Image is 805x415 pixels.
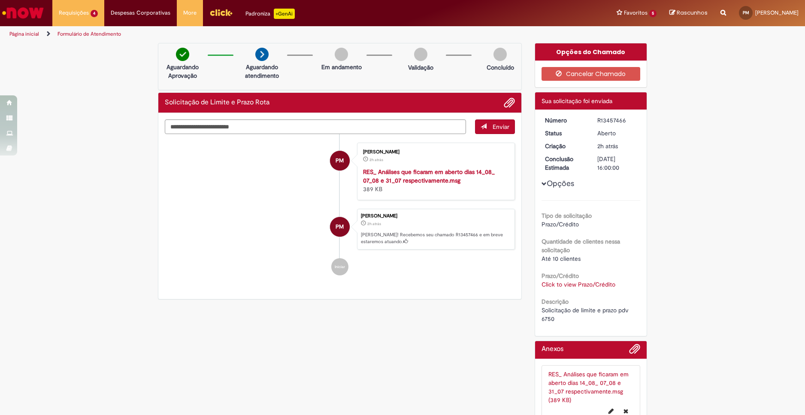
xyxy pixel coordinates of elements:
dt: Número [539,116,591,125]
button: Enviar [475,119,515,134]
p: Aguardando atendimento [241,63,283,80]
a: Rascunhos [669,9,708,17]
img: arrow-next.png [255,48,269,61]
img: img-circle-grey.png [493,48,507,61]
img: click_logo_yellow_360x200.png [209,6,233,19]
p: Em andamento [321,63,362,71]
h2: Solicitação de Limite e Prazo Rota Histórico de tíquete [165,99,269,107]
span: Até 10 clientes [542,255,581,262]
div: Pedro Arthur Granadeiro Moreira [330,217,350,237]
div: 28/08/2025 12:02:24 [597,142,637,150]
img: check-circle-green.png [176,48,189,61]
p: +GenAi [274,9,295,19]
li: Pedro Arthur Granadeiro Moreira [165,209,515,250]
div: [PERSON_NAME] [361,214,510,219]
p: [PERSON_NAME]! Recebemos seu chamado R13457466 e em breve estaremos atuando. [361,232,510,245]
span: 4 [91,10,98,17]
span: 5 [649,10,657,17]
span: Enviar [493,123,509,131]
span: Sua solicitação foi enviada [542,97,612,105]
span: Despesas Corporativas [111,9,170,17]
div: R13457466 [597,116,637,125]
button: Cancelar Chamado [542,67,641,81]
span: Prazo/Crédito [542,220,579,228]
span: More [183,9,197,17]
p: Validação [408,63,433,72]
ul: Histórico de tíquete [165,134,515,284]
span: 2h atrás [369,157,383,162]
div: [DATE] 16:00:00 [597,155,637,172]
span: Favoritos [624,9,648,17]
a: Formulário de Atendimento [57,31,121,37]
p: Aguardando Aprovação [162,63,203,80]
b: Descrição [542,298,569,305]
time: 28/08/2025 12:02:23 [369,157,383,162]
img: img-circle-grey.png [335,48,348,61]
time: 28/08/2025 12:02:24 [597,142,618,150]
b: Quantidade de clientes nessa solicitação [542,238,620,254]
span: 2h atrás [367,221,381,226]
span: PM [743,10,749,15]
span: 2h atrás [597,142,618,150]
time: 28/08/2025 12:02:24 [367,221,381,226]
a: RES_ Análises que ficaram em aberto dias 14_08_ 07_08 e 31_07 respectivamente.msg (389 KB) [548,370,629,404]
dt: Criação [539,142,591,150]
img: img-circle-grey.png [414,48,427,61]
span: Requisições [59,9,89,17]
a: Página inicial [9,31,39,37]
span: Rascunhos [677,9,708,17]
dt: Status [539,129,591,137]
button: Adicionar anexos [504,97,515,108]
div: [PERSON_NAME] [363,150,506,155]
b: Tipo de solicitação [542,212,592,220]
div: Aberto [597,129,637,137]
a: Click to view Prazo/Crédito [542,281,615,288]
div: Padroniza [245,9,295,19]
button: Adicionar anexos [629,343,640,359]
div: Pedro Arthur Granadeiro Moreira [330,151,350,171]
img: ServiceNow [1,4,45,21]
div: 389 KB [363,168,506,193]
span: PM [336,150,344,171]
dt: Conclusão Estimada [539,155,591,172]
h2: Anexos [542,345,563,353]
span: PM [336,217,344,237]
b: Prazo/Crédito [542,272,579,280]
a: RES_ Análises que ficaram em aberto dias 14_08_ 07_08 e 31_07 respectivamente.msg [363,168,495,184]
textarea: Digite sua mensagem aqui... [165,119,466,134]
div: Opções do Chamado [535,43,647,61]
ul: Trilhas de página [6,26,530,42]
span: Solicitação de limite e prazo pdv 6750 [542,306,630,323]
p: Concluído [487,63,514,72]
span: [PERSON_NAME] [755,9,799,16]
